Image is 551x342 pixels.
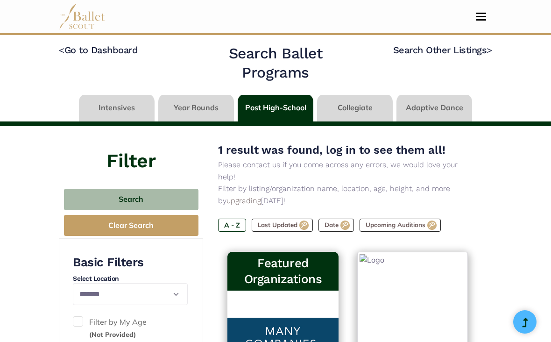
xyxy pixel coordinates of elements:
[59,44,138,56] a: <Go to Dashboard
[89,330,136,339] small: (Not Provided)
[236,95,315,121] li: Post High-School
[218,159,477,183] p: Please contact us if you come across any errors, we would love your help!
[487,44,492,56] code: >
[360,219,441,232] label: Upcoming Auditions
[395,95,474,121] li: Adaptive Dance
[235,256,331,287] h3: Featured Organizations
[393,44,492,56] a: Search Other Listings>
[218,183,477,207] p: Filter by listing/organization name, location, age, height, and more by [DATE]!
[196,44,355,83] h2: Search Ballet Programs
[59,44,64,56] code: <
[315,95,395,121] li: Collegiate
[77,95,156,121] li: Intensives
[73,255,188,271] h3: Basic Filters
[226,196,261,205] a: upgrading
[218,219,246,232] label: A - Z
[252,219,313,232] label: Last Updated
[218,143,445,157] span: 1 result was found, log in to see them all!
[73,316,188,340] label: Filter by My Age
[59,126,203,175] h4: Filter
[156,95,236,121] li: Year Rounds
[470,12,492,21] button: Toggle navigation
[318,219,354,232] label: Date
[64,189,198,211] button: Search
[73,274,188,284] h4: Select Location
[64,215,198,236] button: Clear Search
